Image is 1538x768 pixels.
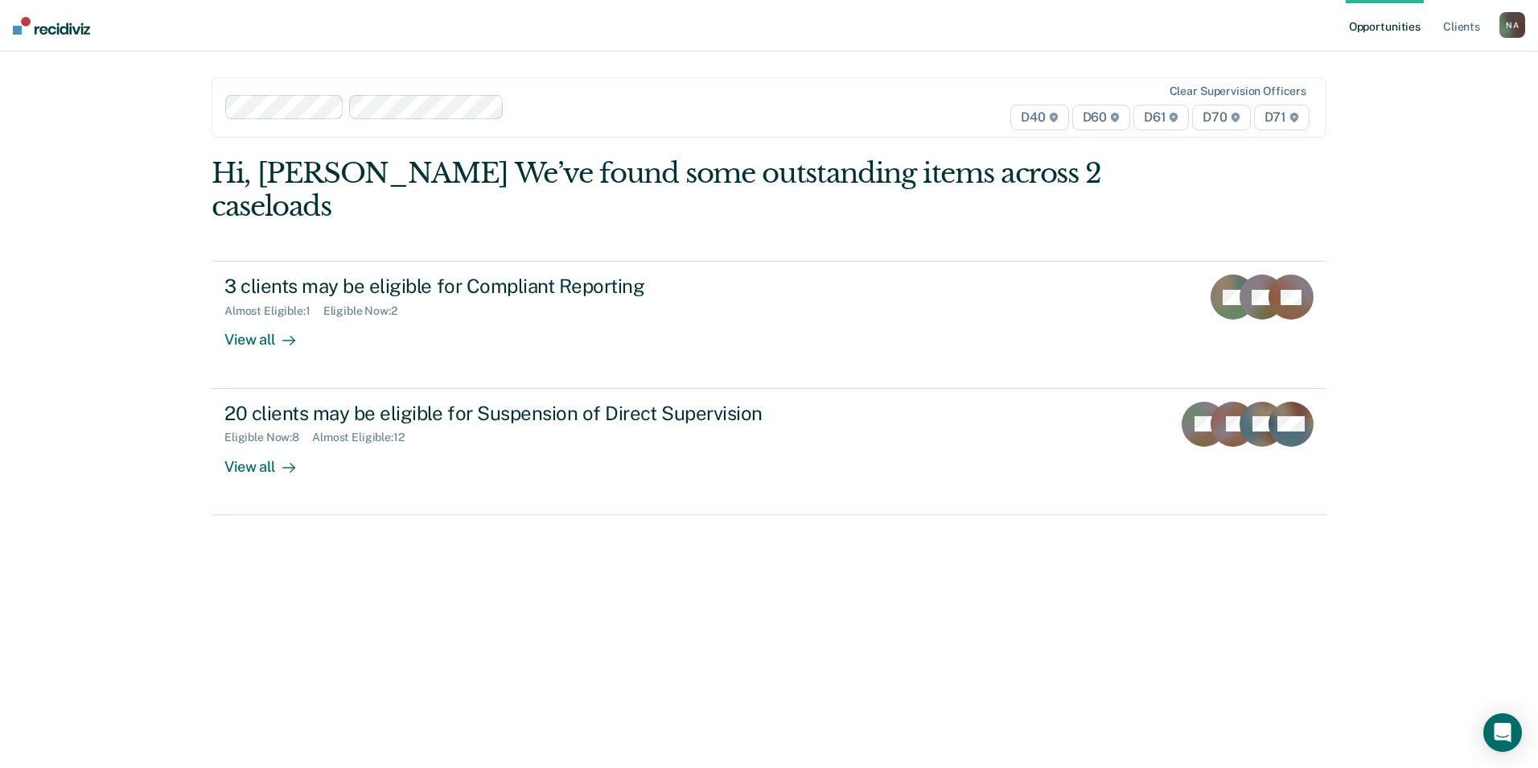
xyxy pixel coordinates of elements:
[1499,12,1525,38] div: N A
[1010,105,1068,130] span: D40
[224,402,789,425] div: 20 clients may be eligible for Suspension of Direct Supervision
[1483,713,1522,752] div: Open Intercom Messenger
[1192,105,1250,130] span: D70
[224,275,789,298] div: 3 clients may be eligible for Compliant Reporting
[224,444,315,476] div: View all
[13,17,90,35] img: Recidiviz
[224,318,315,349] div: View all
[224,304,323,318] div: Almost Eligible : 1
[312,431,417,444] div: Almost Eligible : 12
[212,157,1104,223] div: Hi, [PERSON_NAME] We’ve found some outstanding items across 2 caseloads
[224,431,312,444] div: Eligible Now : 8
[1170,85,1306,98] div: Clear supervision officers
[323,304,410,318] div: Eligible Now : 2
[1499,12,1525,38] button: NA
[212,389,1326,515] a: 20 clients may be eligible for Suspension of Direct SupervisionEligible Now:8Almost Eligible:12Vi...
[212,261,1326,388] a: 3 clients may be eligible for Compliant ReportingAlmost Eligible:1Eligible Now:2View all
[1254,105,1310,130] span: D71
[1133,105,1189,130] span: D61
[1072,105,1130,130] span: D60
